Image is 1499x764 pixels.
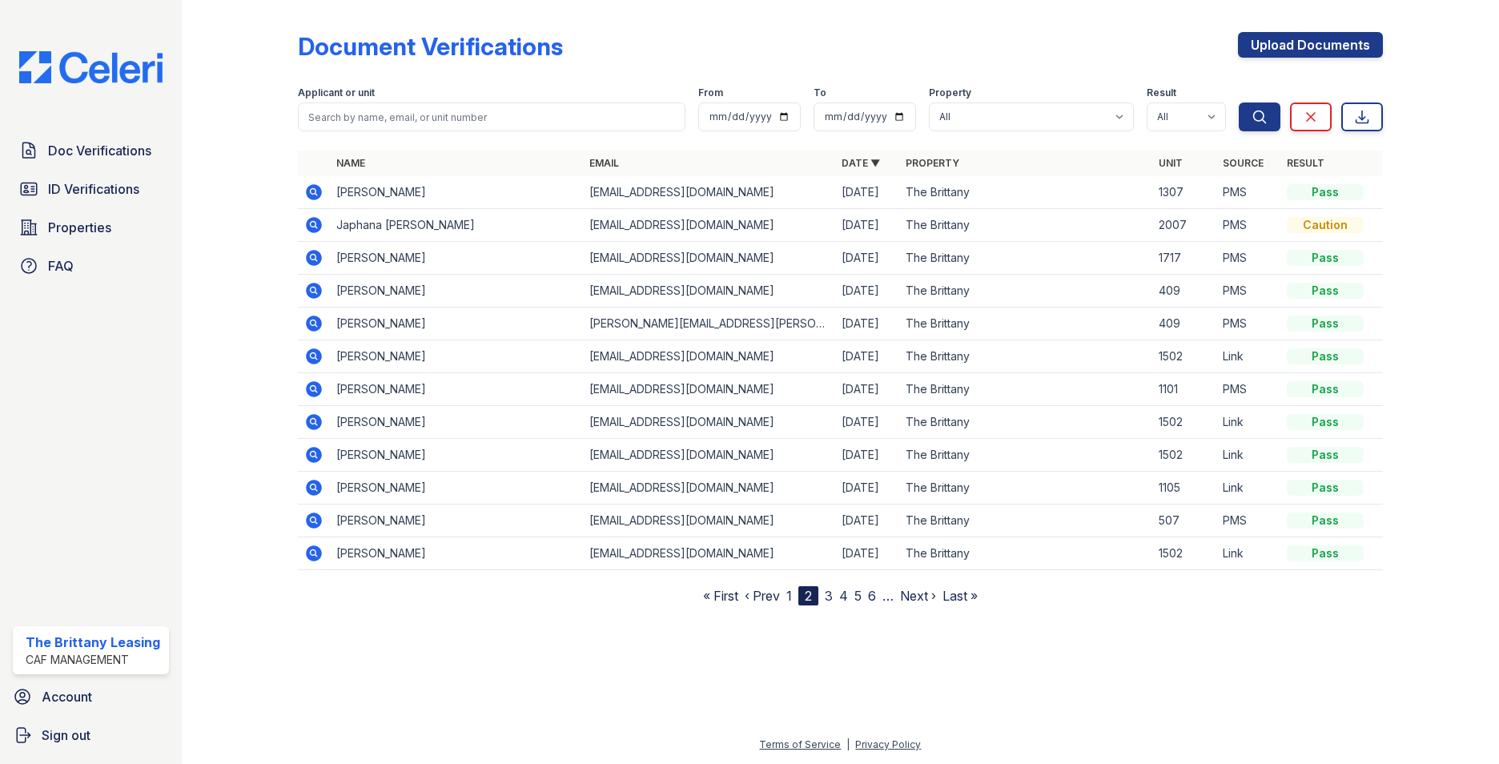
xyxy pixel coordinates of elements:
[1216,242,1280,275] td: PMS
[698,86,723,99] label: From
[583,209,836,242] td: [EMAIL_ADDRESS][DOMAIN_NAME]
[835,340,899,373] td: [DATE]
[583,242,836,275] td: [EMAIL_ADDRESS][DOMAIN_NAME]
[1152,472,1216,505] td: 1105
[1287,480,1364,496] div: Pass
[1152,373,1216,406] td: 1101
[1287,157,1324,169] a: Result
[583,406,836,439] td: [EMAIL_ADDRESS][DOMAIN_NAME]
[1223,157,1264,169] a: Source
[336,157,365,169] a: Name
[330,439,583,472] td: [PERSON_NAME]
[583,537,836,570] td: [EMAIL_ADDRESS][DOMAIN_NAME]
[846,738,850,750] div: |
[899,472,1152,505] td: The Brittany
[835,209,899,242] td: [DATE]
[48,218,111,237] span: Properties
[583,439,836,472] td: [EMAIL_ADDRESS][DOMAIN_NAME]
[745,588,780,604] a: ‹ Prev
[1152,537,1216,570] td: 1502
[1287,545,1364,561] div: Pass
[26,652,160,668] div: CAF Management
[1152,406,1216,439] td: 1502
[48,179,139,199] span: ID Verifications
[13,135,169,167] a: Doc Verifications
[330,275,583,308] td: [PERSON_NAME]
[1287,381,1364,397] div: Pass
[786,588,792,604] a: 1
[1216,505,1280,537] td: PMS
[330,373,583,406] td: [PERSON_NAME]
[835,308,899,340] td: [DATE]
[330,537,583,570] td: [PERSON_NAME]
[1147,86,1176,99] label: Result
[899,439,1152,472] td: The Brittany
[330,472,583,505] td: [PERSON_NAME]
[330,308,583,340] td: [PERSON_NAME]
[1216,537,1280,570] td: Link
[42,726,90,745] span: Sign out
[330,176,583,209] td: [PERSON_NAME]
[835,176,899,209] td: [DATE]
[1152,505,1216,537] td: 507
[899,275,1152,308] td: The Brittany
[583,308,836,340] td: [PERSON_NAME][EMAIL_ADDRESS][PERSON_NAME][DOMAIN_NAME]
[1216,373,1280,406] td: PMS
[583,176,836,209] td: [EMAIL_ADDRESS][DOMAIN_NAME]
[1152,242,1216,275] td: 1717
[839,588,848,604] a: 4
[48,141,151,160] span: Doc Verifications
[583,340,836,373] td: [EMAIL_ADDRESS][DOMAIN_NAME]
[1216,209,1280,242] td: PMS
[854,588,862,604] a: 5
[1216,406,1280,439] td: Link
[1152,439,1216,472] td: 1502
[13,173,169,205] a: ID Verifications
[900,588,936,604] a: Next ›
[1287,250,1364,266] div: Pass
[583,505,836,537] td: [EMAIL_ADDRESS][DOMAIN_NAME]
[929,86,971,99] label: Property
[798,586,818,605] div: 2
[899,176,1152,209] td: The Brittany
[835,373,899,406] td: [DATE]
[298,103,685,131] input: Search by name, email, or unit number
[1216,308,1280,340] td: PMS
[899,537,1152,570] td: The Brittany
[6,681,175,713] a: Account
[835,537,899,570] td: [DATE]
[13,250,169,282] a: FAQ
[835,406,899,439] td: [DATE]
[6,719,175,751] a: Sign out
[1152,340,1216,373] td: 1502
[1287,414,1364,430] div: Pass
[835,439,899,472] td: [DATE]
[1238,32,1383,58] a: Upload Documents
[1287,348,1364,364] div: Pass
[835,505,899,537] td: [DATE]
[330,242,583,275] td: [PERSON_NAME]
[835,472,899,505] td: [DATE]
[825,588,833,604] a: 3
[759,738,841,750] a: Terms of Service
[882,586,894,605] span: …
[899,209,1152,242] td: The Brittany
[835,242,899,275] td: [DATE]
[1216,472,1280,505] td: Link
[855,738,921,750] a: Privacy Policy
[1152,275,1216,308] td: 409
[1216,439,1280,472] td: Link
[1287,283,1364,299] div: Pass
[842,157,880,169] a: Date ▼
[330,209,583,242] td: Japhana [PERSON_NAME]
[298,32,563,61] div: Document Verifications
[1152,176,1216,209] td: 1307
[48,256,74,275] span: FAQ
[1216,340,1280,373] td: Link
[42,687,92,706] span: Account
[583,373,836,406] td: [EMAIL_ADDRESS][DOMAIN_NAME]
[1287,316,1364,332] div: Pass
[1216,176,1280,209] td: PMS
[1287,184,1364,200] div: Pass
